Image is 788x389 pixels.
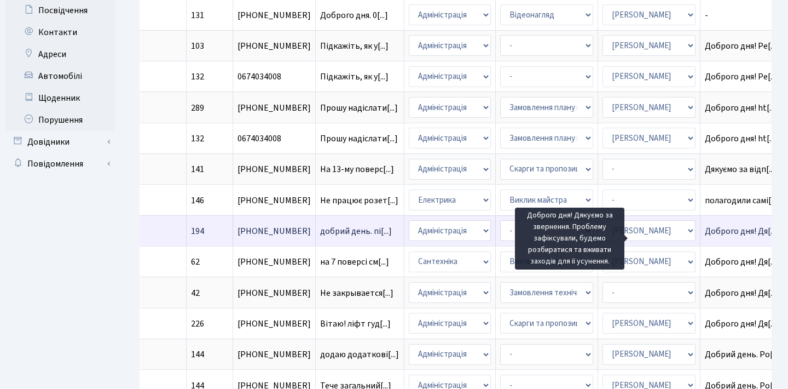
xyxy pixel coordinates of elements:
a: Порушення [5,109,115,131]
span: 141 [191,163,204,175]
span: 132 [191,71,204,83]
a: Щоденник [5,87,115,109]
span: добрий день. пі[...] [320,225,392,237]
span: Дякуємо за відп[...] [705,163,777,175]
span: [PHONE_NUMBER] [237,42,311,50]
span: [PHONE_NUMBER] [237,319,311,328]
span: Доброго дня! Дя[...] [705,318,779,330]
span: [PHONE_NUMBER] [237,350,311,359]
div: Доброго дня! Дякуємо за звернення. Проблему зафіксували, будемо розбиратися та вживати заходів дл... [515,208,624,270]
span: Доброго дня! Дя[...] [705,256,779,268]
span: Доброго дня! Ре[...] [705,40,779,52]
span: [PHONE_NUMBER] [237,165,311,174]
span: 132 [191,133,204,145]
span: [PHONE_NUMBER] [237,104,311,112]
span: Доброго дня! Дя[...] [705,287,779,299]
span: На 13-му поверс[...] [320,163,394,175]
span: 0674034008 [237,134,311,143]
span: 42 [191,287,200,299]
span: Прошу надіслати[...] [320,102,398,114]
span: Доброго дня! Дя[...] [705,225,779,237]
span: Доброго дня! ht[...] [705,133,778,145]
span: Доброго дня! Ре[...] [705,71,779,83]
a: Автомобілі [5,65,115,87]
span: Добрий день. Ро[...] [705,348,781,361]
span: 146 [191,195,204,207]
span: Прошу надіслати[...] [320,133,398,145]
span: 289 [191,102,204,114]
span: на 7 поверсі см[...] [320,256,389,268]
span: Доброго дня. 0[...] [320,9,388,21]
span: [PHONE_NUMBER] [237,11,311,20]
span: [PHONE_NUMBER] [237,258,311,266]
a: Адреси [5,43,115,65]
span: 226 [191,318,204,330]
span: [PHONE_NUMBER] [237,227,311,236]
span: Доброго дня! ht[...] [705,102,778,114]
span: [PHONE_NUMBER] [237,196,311,205]
span: Підкажіть, як у[...] [320,71,389,83]
a: Довідники [5,131,115,153]
span: додаю додаткові[...] [320,348,399,361]
span: 131 [191,9,204,21]
span: 0674034008 [237,72,311,81]
span: 194 [191,225,204,237]
span: 62 [191,256,200,268]
span: Не працює розет[...] [320,195,398,207]
a: Контакти [5,21,115,43]
span: - [705,11,784,20]
span: Вітаю! ліфт гуд[...] [320,318,391,330]
a: Повідомлення [5,153,115,175]
span: [PHONE_NUMBER] [237,289,311,298]
span: Не закрывается[...] [320,287,393,299]
span: Підкажіть, як у[...] [320,40,389,52]
span: полагодили самі[...] [705,195,779,207]
span: 144 [191,348,204,361]
span: 103 [191,40,204,52]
